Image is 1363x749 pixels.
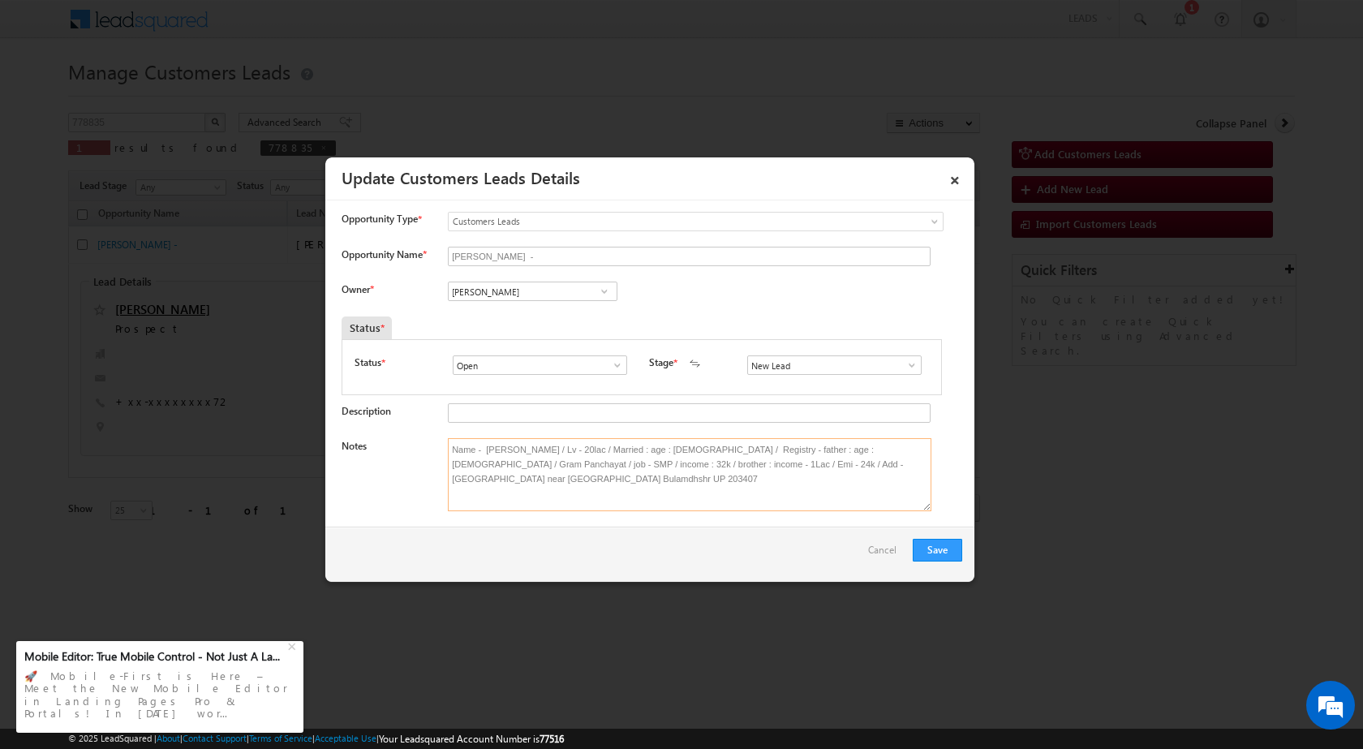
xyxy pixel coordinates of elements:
[249,733,312,743] a: Terms of Service
[448,282,617,301] input: Type to Search
[342,405,391,417] label: Description
[379,733,564,745] span: Your Leadsquared Account Number is
[649,355,673,370] label: Stage
[28,85,68,106] img: d_60004797649_company_0_60004797649
[68,731,564,747] span: © 2025 LeadSquared | | | | |
[84,85,273,106] div: Chat with us now
[594,283,614,299] a: Show All Items
[449,214,877,229] span: Customers Leads
[24,649,286,664] div: Mobile Editor: True Mobile Control - Not Just A La...
[448,212,944,231] a: Customers Leads
[342,166,580,188] a: Update Customers Leads Details
[941,163,969,192] a: ×
[342,212,418,226] span: Opportunity Type
[913,539,962,562] button: Save
[342,283,373,295] label: Owner
[315,733,376,743] a: Acceptable Use
[183,733,247,743] a: Contact Support
[342,248,426,260] label: Opportunity Name
[453,355,627,375] input: Type to Search
[868,539,905,570] a: Cancel
[897,357,918,373] a: Show All Items
[747,355,922,375] input: Type to Search
[21,150,296,486] textarea: Type your message and hit 'Enter'
[540,733,564,745] span: 77516
[342,316,392,339] div: Status
[24,665,295,725] div: 🚀 Mobile-First is Here – Meet the New Mobile Editor in Landing Pages Pro & Portals! In [DATE] wor...
[342,440,367,452] label: Notes
[266,8,305,47] div: Minimize live chat window
[355,355,381,370] label: Status
[603,357,623,373] a: Show All Items
[221,500,295,522] em: Start Chat
[284,635,303,655] div: +
[157,733,180,743] a: About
